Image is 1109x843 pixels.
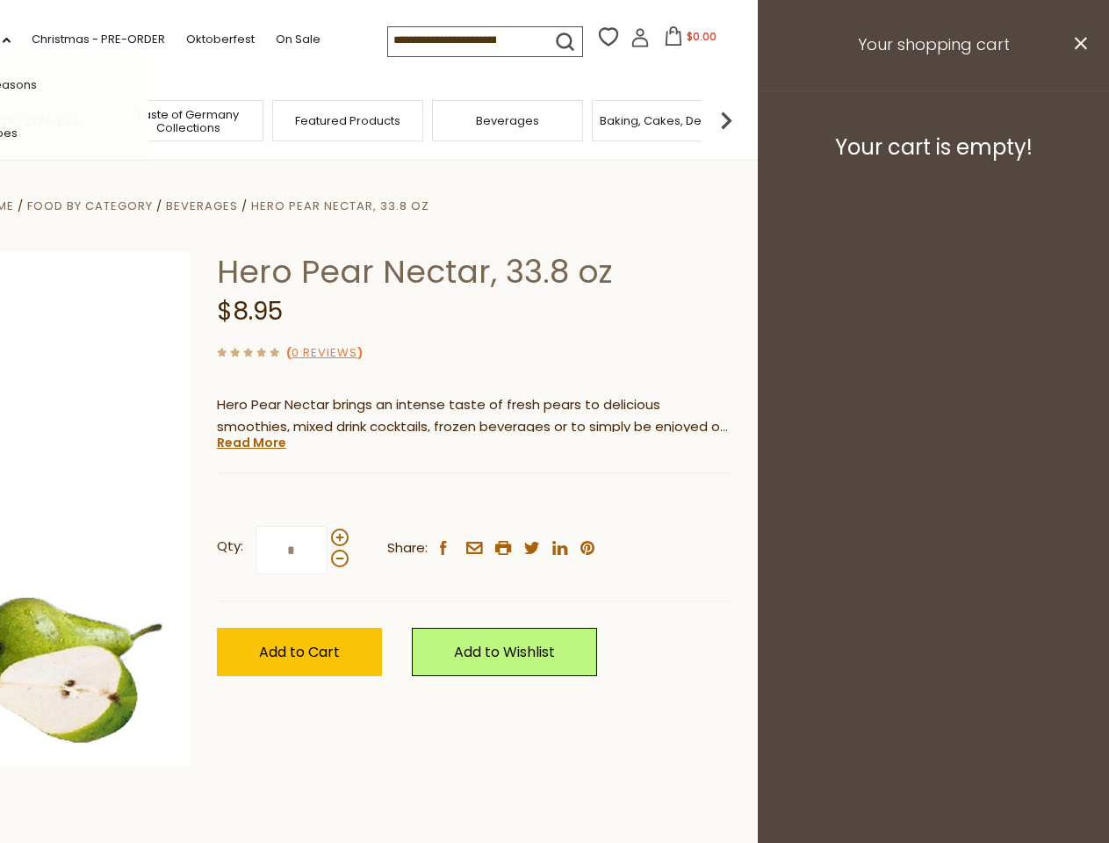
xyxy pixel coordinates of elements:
[600,114,736,127] a: Baking, Cakes, Desserts
[780,134,1087,161] h3: Your cart is empty!
[217,434,286,451] a: Read More
[259,642,340,662] span: Add to Cart
[166,198,238,214] a: Beverages
[217,294,283,328] span: $8.95
[295,114,400,127] a: Featured Products
[256,526,328,574] input: Qty:
[217,536,243,558] strong: Qty:
[32,30,165,49] a: Christmas - PRE-ORDER
[186,30,255,49] a: Oktoberfest
[27,198,153,214] a: Food By Category
[709,103,744,138] img: next arrow
[118,108,258,134] a: Taste of Germany Collections
[687,29,717,44] span: $0.00
[387,537,428,559] span: Share:
[251,198,429,214] a: Hero Pear Nectar, 33.8 oz
[276,30,320,49] a: On Sale
[286,344,363,361] span: ( )
[217,252,731,292] h1: Hero Pear Nectar, 33.8 oz
[476,114,539,127] a: Beverages
[217,628,382,676] button: Add to Cart
[412,628,597,676] a: Add to Wishlist
[217,394,731,438] p: Hero Pear Nectar brings an intense taste of fresh pears to delicious smoothies, mixed drink cockt...
[292,344,357,363] a: 0 Reviews
[653,26,728,53] button: $0.00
